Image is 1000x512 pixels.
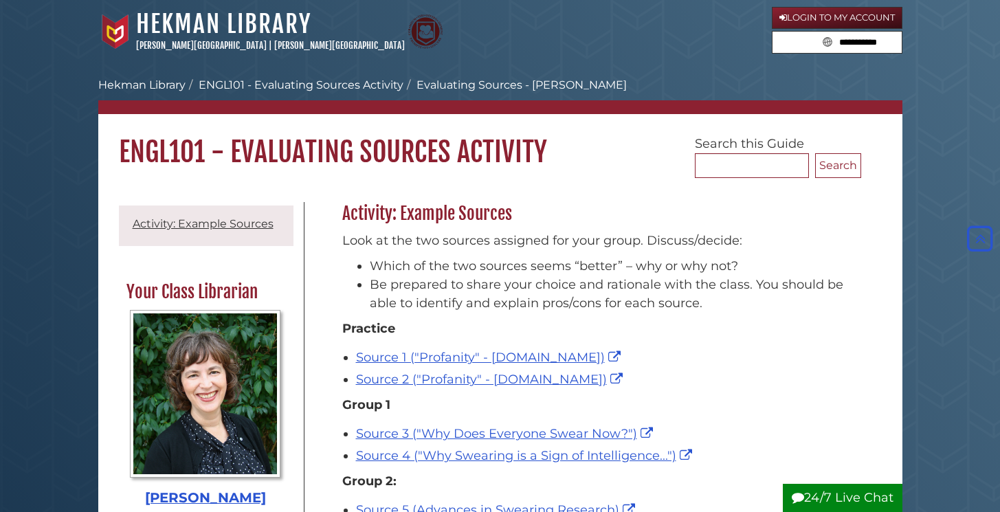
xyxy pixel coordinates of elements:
[126,488,285,509] div: [PERSON_NAME]
[120,281,291,303] h2: Your Class Librarian
[356,448,696,463] a: Source 4 ("Why Swearing is a Sign of Intelligence...")
[269,40,272,51] span: |
[274,40,405,51] a: [PERSON_NAME][GEOGRAPHIC_DATA]
[199,78,403,91] a: ENGL101 - Evaluating Sources Activity
[964,231,997,246] a: Back to Top
[130,310,280,478] img: Profile Photo
[342,474,397,489] strong: Group 2:
[356,426,656,441] a: Source 3 ("Why Does Everyone Swear Now?")
[342,397,390,412] strong: Group 1
[370,276,854,313] li: Be prepared to share your choice and rationale with the class. You should be able to identify and...
[356,372,626,387] a: Source 2 ("Profanity" - [DOMAIN_NAME])
[342,321,395,336] strong: Practice
[819,32,836,50] button: Search
[342,232,854,250] p: Look at the two sources assigned for your group. Discuss/decide:
[98,14,133,49] img: Calvin University
[98,78,186,91] a: Hekman Library
[772,7,902,29] a: Login to My Account
[136,40,267,51] a: [PERSON_NAME][GEOGRAPHIC_DATA]
[136,9,311,39] a: Hekman Library
[98,114,902,169] h1: ENGL101 - Evaluating Sources Activity
[98,77,902,114] nav: breadcrumb
[370,257,854,276] li: Which of the two sources seems “better” – why or why not?
[783,484,902,512] button: 24/7 Live Chat
[772,31,902,54] form: Search library guides, policies, and FAQs.
[815,153,861,178] button: Search
[126,310,285,509] a: Profile Photo [PERSON_NAME]
[408,14,443,49] img: Calvin Theological Seminary
[133,217,274,230] a: Activity: Example Sources
[356,350,624,365] a: Source 1 ("Profanity" - [DOMAIN_NAME])
[403,77,627,93] li: Evaluating Sources - [PERSON_NAME]
[335,203,861,225] h2: Activity: Example Sources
